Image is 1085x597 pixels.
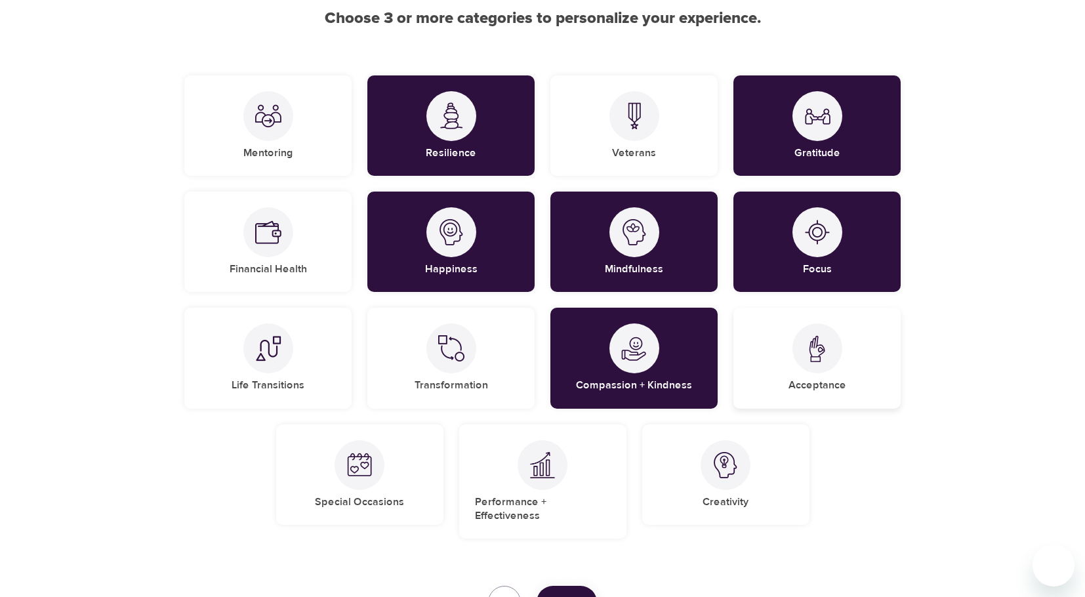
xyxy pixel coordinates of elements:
[243,146,293,160] h5: Mentoring
[804,103,830,129] img: Gratitude
[367,75,535,176] div: ResilienceResilience
[459,424,626,539] div: Performance + EffectivenessPerformance + Effectiveness
[184,192,352,292] div: Financial HealthFinancial Health
[703,495,748,509] h5: Creativity
[426,146,476,160] h5: Resilience
[1033,545,1075,587] iframe: Button to launch messaging window
[255,335,281,361] img: Life Transitions
[346,452,373,478] img: Special Occasions
[184,9,901,28] h2: Choose 3 or more categories to personalize your experience.
[415,379,488,392] h5: Transformation
[733,308,901,408] div: AcceptanceAcceptance
[550,308,718,408] div: Compassion + KindnessCompassion + Kindness
[438,335,464,361] img: Transformation
[605,262,663,276] h5: Mindfulness
[621,102,647,129] img: Veterans
[804,335,830,362] img: Acceptance
[438,102,464,129] img: Resilience
[438,219,464,245] img: Happiness
[475,495,611,524] h5: Performance + Effectiveness
[804,219,830,245] img: Focus
[425,262,478,276] h5: Happiness
[230,262,307,276] h5: Financial Health
[576,379,692,392] h5: Compassion + Kindness
[550,75,718,176] div: VeteransVeterans
[367,308,535,408] div: TransformationTransformation
[712,452,739,478] img: Creativity
[255,219,281,245] img: Financial Health
[255,103,281,129] img: Mentoring
[621,219,647,245] img: Mindfulness
[803,262,832,276] h5: Focus
[733,192,901,292] div: FocusFocus
[733,75,901,176] div: GratitudeGratitude
[367,192,535,292] div: HappinessHappiness
[184,75,352,176] div: MentoringMentoring
[315,495,404,509] h5: Special Occasions
[621,335,647,361] img: Compassion + Kindness
[642,424,809,525] div: CreativityCreativity
[550,192,718,292] div: MindfulnessMindfulness
[788,379,846,392] h5: Acceptance
[276,424,443,525] div: Special OccasionsSpecial Occasions
[612,146,656,160] h5: Veterans
[232,379,304,392] h5: Life Transitions
[529,451,556,478] img: Performance + Effectiveness
[184,308,352,408] div: Life TransitionsLife Transitions
[794,146,840,160] h5: Gratitude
